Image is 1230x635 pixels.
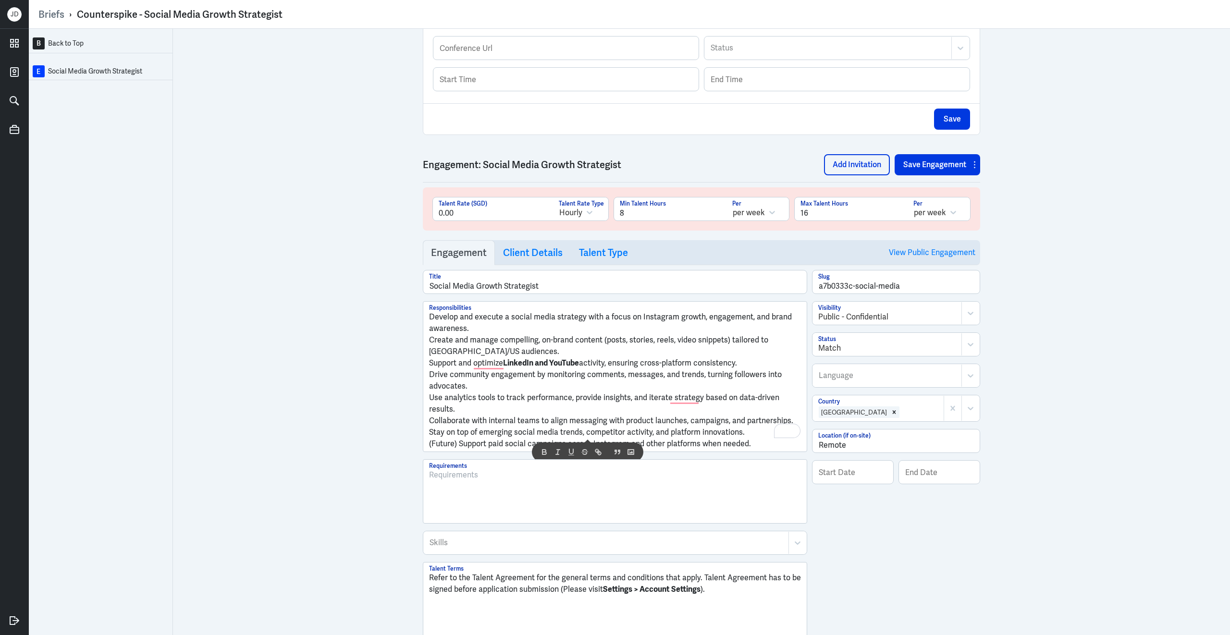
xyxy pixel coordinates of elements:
[503,247,563,258] h3: Client Details
[433,37,699,60] input: Conference Url
[614,197,727,220] input: Min Talent Hours
[824,154,890,175] button: Add Invitation
[7,7,22,22] div: J D
[33,65,45,77] div: E
[503,358,579,368] strong: LinkedIn and YouTube
[64,8,77,21] p: ›
[795,197,908,220] input: Max Talent Hours
[429,311,801,450] div: To enrich screen reader interactions, please activate Accessibility in Grammarly extension settings
[429,334,801,357] p: Create and manage compelling, on-brand content (posts, stories, reels, video snippets) tailored t...
[895,154,969,175] button: Save Engagement
[423,159,824,171] h3: Engagement: Social Media Growth Strategist
[429,427,801,438] p: Stay on top of emerging social media trends, competitor activity, and platform innovations.
[429,415,801,427] p: Collaborate with internal teams to align messaging with product launches, campaigns, and partners...
[33,65,169,77] a: ESocial Media Growth Strategist
[429,369,801,392] p: Drive community engagement by monitoring comments, messages, and trends, turning followers into a...
[603,584,701,594] strong: Settings > Account Settings
[579,247,628,258] h3: Talent Type
[429,438,801,450] p: (Future) Support paid social campaigns across Instagram and other platforms when needed.
[429,392,801,415] p: Use analytics tools to track performance, provide insights, and iterate strategy based on data-dr...
[889,406,899,418] div: Remove United Kingdom
[423,270,807,293] input: Title
[33,37,45,49] div: B
[899,461,980,484] input: End Date
[889,240,975,265] a: View Public Engagement
[429,572,801,595] p: Refer to the Talent Agreement for the general terms and conditions that apply. Talent Agreement h...
[819,406,889,418] div: [GEOGRAPHIC_DATA]
[812,429,980,452] input: Location (if on-site)
[431,247,487,258] h3: Engagement
[38,8,64,21] a: Briefs
[812,461,893,484] input: Start Date
[29,34,172,53] a: BBack to Top
[433,68,699,91] input: Start Time
[812,270,980,293] input: Slug
[429,311,801,334] p: Develop and execute a social media strategy with a focus on Instagram growth, engagement, and bra...
[77,8,283,21] div: Counterspike - Social Media Growth Strategist
[704,68,970,91] input: End Time
[433,197,553,220] input: Talent Rate (SGD)
[934,109,970,130] button: Save
[429,357,801,369] p: Support and optimize activity, ensuring cross-platform consistency.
